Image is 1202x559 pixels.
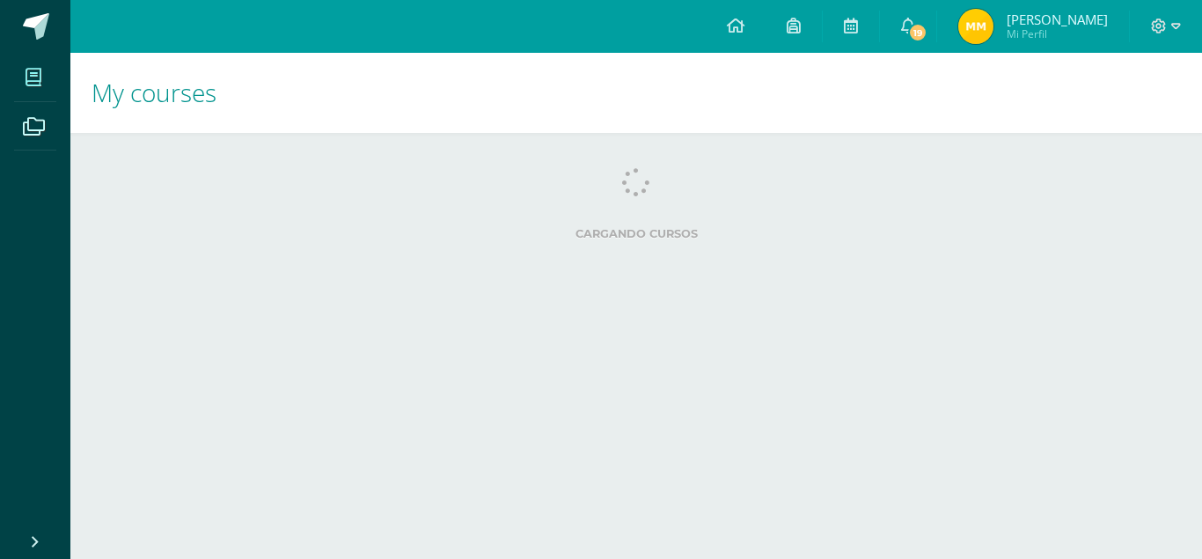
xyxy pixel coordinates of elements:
span: 19 [908,23,927,42]
span: [PERSON_NAME] [1007,11,1108,28]
img: 211d1b3d2a1862da777e3addf3827999.png [958,9,993,44]
span: My courses [92,76,216,109]
label: Cargando cursos [106,227,1167,240]
span: Mi Perfil [1007,26,1108,41]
